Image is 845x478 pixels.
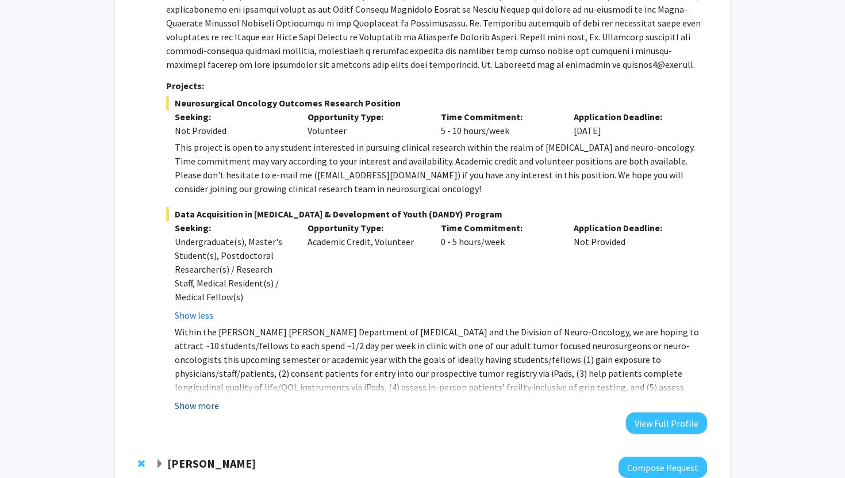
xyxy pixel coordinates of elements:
div: Undergraduate(s), Master's Student(s), Postdoctoral Researcher(s) / Research Staff, Medical Resid... [175,235,291,304]
div: [DATE] [565,110,698,137]
div: Volunteer [299,110,432,137]
span: Expand Fenan Rassu Bookmark [155,460,164,469]
p: Seeking: [175,110,291,124]
p: Time Commitment: [441,221,557,235]
button: Compose Request to Fenan Rassu [619,457,707,478]
button: Show more [175,399,219,412]
div: 5 - 10 hours/week [432,110,566,137]
span: Remove Fenan Rassu from bookmarks [138,459,145,468]
p: Within the [PERSON_NAME] [PERSON_NAME] Department of [MEDICAL_DATA] and the Division of Neuro-Onc... [175,325,707,408]
iframe: Chat [9,426,49,469]
p: Seeking: [175,221,291,235]
div: Academic Credit, Volunteer [299,221,432,322]
p: Application Deadline: [574,110,690,124]
p: Time Commitment: [441,110,557,124]
button: Show less [175,308,213,322]
strong: [PERSON_NAME] [167,456,256,471]
p: Application Deadline: [574,221,690,235]
div: This project is open to any student interested in pursuing clinical research within the realm of ... [175,140,707,196]
div: Not Provided [175,124,291,137]
div: 0 - 5 hours/week [432,221,566,322]
span: Data Acquisition in [MEDICAL_DATA] & Development of Youth (DANDY) Program [166,207,707,221]
p: Opportunity Type: [308,110,424,124]
span: Neurosurgical Oncology Outcomes Research Position [166,96,707,110]
p: Opportunity Type: [308,221,424,235]
strong: Projects: [166,80,204,91]
div: Not Provided [565,221,698,322]
button: View Full Profile [626,412,707,434]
